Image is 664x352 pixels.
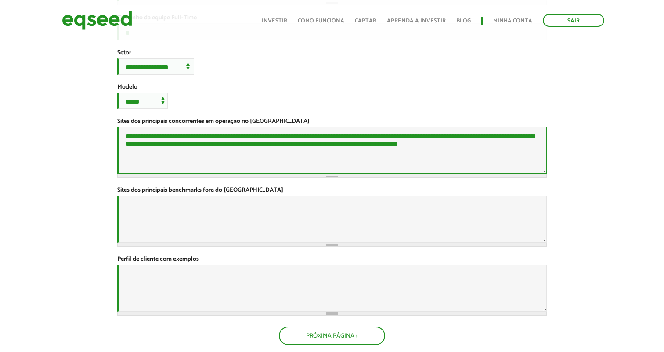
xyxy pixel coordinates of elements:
[543,14,604,27] a: Sair
[456,18,471,24] a: Blog
[279,327,385,345] button: Próxima Página >
[355,18,376,24] a: Captar
[387,18,446,24] a: Aprenda a investir
[262,18,287,24] a: Investir
[117,84,137,90] label: Modelo
[117,50,131,56] label: Setor
[62,9,132,32] img: EqSeed
[493,18,532,24] a: Minha conta
[117,187,283,194] label: Sites dos principais benchmarks fora do [GEOGRAPHIC_DATA]
[298,18,344,24] a: Como funciona
[117,256,199,262] label: Perfil de cliente com exemplos
[117,119,310,125] label: Sites dos principais concorrentes em operação no [GEOGRAPHIC_DATA]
